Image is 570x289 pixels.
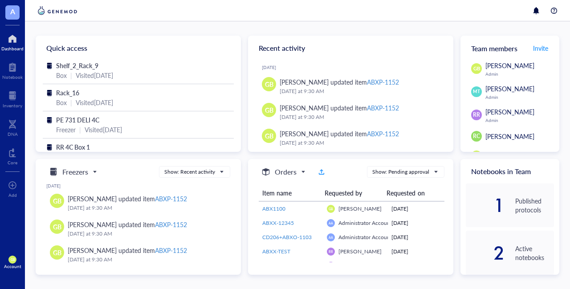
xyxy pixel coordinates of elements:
[3,103,22,108] div: Inventory
[2,60,23,80] a: Notebook
[8,131,18,137] div: DNA
[46,183,230,188] div: [DATE]
[56,70,67,80] div: Box
[10,6,15,17] span: A
[56,98,67,107] div: Box
[383,185,438,201] th: Requested on
[515,244,554,262] div: Active notebooks
[262,219,320,227] a: ABXX-12345
[262,233,312,241] span: CD206+ABXO-1103
[460,36,559,61] div: Team members
[391,219,441,227] div: [DATE]
[3,89,22,108] a: Inventory
[68,229,223,238] div: [DATE] at 9:30 AM
[76,98,113,107] div: Visited [DATE]
[62,167,88,177] h5: Freezers
[36,5,79,16] img: genemod-logo
[255,125,446,151] a: GB[PERSON_NAME] updated itemABXP-1152[DATE] at 9:30 AM
[2,74,23,80] div: Notebook
[46,190,230,216] a: GB[PERSON_NAME] updated itemABXP-1152[DATE] at 9:30 AM
[367,77,399,86] div: ABXP-1152
[275,167,297,177] h5: Orders
[68,194,187,204] div: [PERSON_NAME] updated item
[265,131,273,141] span: GB
[56,142,90,151] span: RR 4C Box 1
[533,44,548,53] span: Invite
[68,245,187,255] div: [PERSON_NAME] updated item
[485,132,534,141] span: [PERSON_NAME]
[155,194,187,203] div: ABXP-1152
[473,88,480,95] span: MT
[329,235,333,239] span: AA
[329,207,333,211] span: GB
[466,198,505,212] div: 1
[338,205,382,212] span: [PERSON_NAME]
[262,219,294,227] span: ABXX-12345
[485,118,554,123] div: Admin
[280,77,399,87] div: [PERSON_NAME] updated item
[53,222,61,232] span: GB
[255,73,446,99] a: GB[PERSON_NAME] updated itemABXP-1152[DATE] at 9:30 AM
[155,246,187,255] div: ABXP-1152
[164,168,215,176] div: Show: Recent activity
[485,94,554,100] div: Admin
[262,65,446,70] div: [DATE]
[372,168,429,176] div: Show: Pending approval
[485,61,534,70] span: [PERSON_NAME]
[485,107,534,116] span: [PERSON_NAME]
[329,249,333,253] span: RR
[262,248,320,256] a: ABXX-TEST
[79,125,81,134] div: |
[53,248,61,257] span: GB
[485,84,534,93] span: [PERSON_NAME]
[280,113,439,122] div: [DATE] at 9:30 AM
[329,221,333,225] span: AA
[280,103,399,113] div: [PERSON_NAME] updated item
[36,36,241,61] div: Quick access
[68,204,223,212] div: [DATE] at 9:30 AM
[262,262,290,269] span: ABXX-TEST
[485,71,554,77] div: Admin
[46,242,230,268] a: GB[PERSON_NAME] updated itemABXP-1152[DATE] at 9:30 AM
[56,88,79,97] span: Rack_16
[391,248,441,256] div: [DATE]
[248,36,453,61] div: Recent activity
[515,196,554,214] div: Published protocols
[391,262,441,270] div: [DATE]
[53,196,61,206] span: GB
[460,159,559,183] div: Notebooks in Team
[262,233,320,241] a: CD206+ABXO-1103
[338,248,382,255] span: [PERSON_NAME]
[1,46,24,51] div: Dashboard
[259,185,321,201] th: Item name
[338,233,392,241] span: Administrator Account
[280,129,399,138] div: [PERSON_NAME] updated item
[8,160,17,165] div: Core
[367,129,399,138] div: ABXP-1152
[338,219,392,227] span: Administrator Account
[56,125,76,134] div: Freezer
[391,233,441,241] div: [DATE]
[533,41,549,55] button: Invite
[262,205,285,212] span: ABX1100
[1,32,24,51] a: Dashboard
[76,70,113,80] div: Visited [DATE]
[10,258,14,262] span: GB
[46,216,230,242] a: GB[PERSON_NAME] updated itemABXP-1152[DATE] at 9:30 AM
[265,105,273,115] span: GB
[70,98,72,107] div: |
[473,111,480,119] span: RR
[262,262,320,270] a: ABXX-TEST
[321,185,383,201] th: Requested by
[8,117,18,137] a: DNA
[68,220,187,229] div: [PERSON_NAME] updated item
[338,262,382,269] span: [PERSON_NAME]
[367,103,399,112] div: ABXP-1152
[466,246,505,260] div: 2
[8,192,17,198] div: Add
[56,115,99,124] span: PE 731 DELI 4C
[265,79,273,89] span: GB
[262,248,290,255] span: ABXX-TEST
[280,87,439,96] div: [DATE] at 9:30 AM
